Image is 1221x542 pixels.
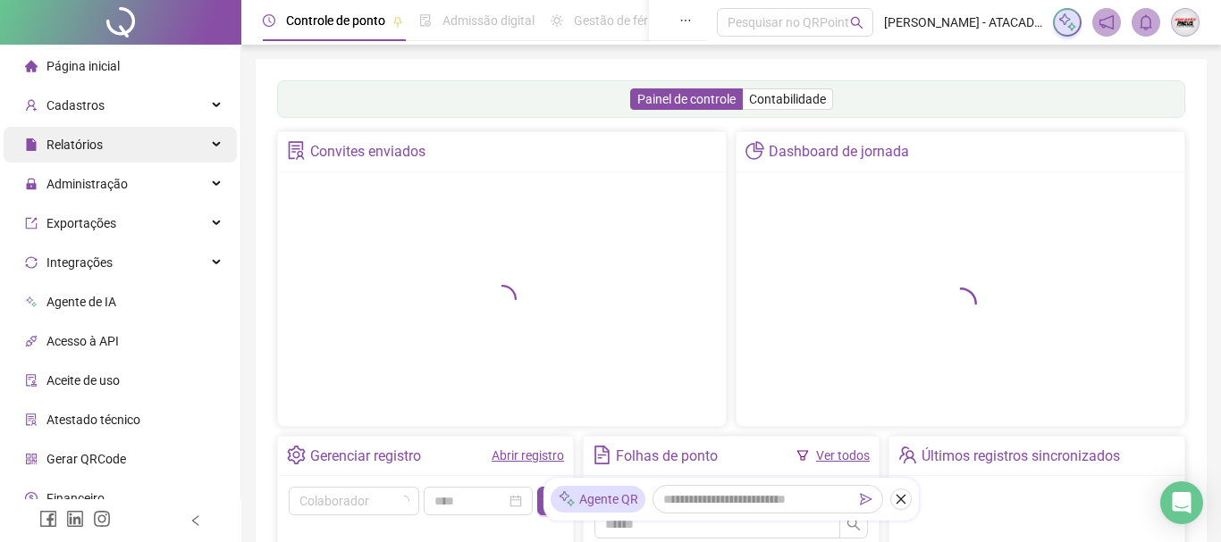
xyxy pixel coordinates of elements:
span: home [25,60,38,72]
span: dollar [25,492,38,504]
span: instagram [93,510,111,528]
span: Agente de IA [46,295,116,309]
span: lock [25,178,38,190]
span: linkedin [66,510,84,528]
span: loading [488,285,517,313]
span: search [846,517,861,531]
span: Painel de controle [637,92,736,106]
span: audit [25,374,38,387]
span: qrcode [25,453,38,465]
span: Controle de ponto [286,13,385,28]
span: ellipsis [679,14,692,27]
div: Convites enviados [310,137,425,167]
span: user-add [25,99,38,112]
span: close [895,493,907,505]
span: sync [25,256,38,269]
span: Relatórios [46,138,103,152]
span: loading [399,496,409,506]
a: Ver todos [816,448,870,463]
span: pie-chart [745,141,764,160]
span: file-text [593,446,611,464]
span: team [898,446,917,464]
span: left [189,514,202,527]
span: notification [1099,14,1115,30]
div: Gerenciar registro [310,441,421,471]
span: api [25,335,38,347]
span: Exportações [46,216,116,230]
span: Página inicial [46,59,120,73]
span: Admissão digital [442,13,535,28]
span: file-done [419,14,432,27]
span: filter [796,449,809,462]
span: Cadastros [46,98,105,113]
span: Aceite de uso [46,373,120,388]
span: loading [945,288,977,320]
div: Últimos registros sincronizados [922,441,1120,471]
div: Dashboard de jornada [769,137,909,167]
span: pushpin [392,16,403,27]
div: Open Intercom Messenger [1160,481,1203,524]
span: Integrações [46,255,113,270]
div: Agente QR [551,486,645,513]
span: Administração [46,177,128,191]
span: Financeiro [46,491,105,505]
span: export [25,217,38,229]
img: sparkle-icon.fc2bf0ac1784a2077858766a79e2daf3.svg [1057,13,1077,32]
span: Gestão de férias [574,13,664,28]
span: [PERSON_NAME] - ATACADÃO PNEUS & AUTO CENTER LTDA [884,13,1042,32]
span: Acesso à API [46,334,119,348]
span: send [860,493,872,505]
span: solution [287,141,306,160]
div: Folhas de ponto [616,441,718,471]
span: sun [551,14,563,27]
span: Atestado técnico [46,413,140,427]
img: sparkle-icon.fc2bf0ac1784a2077858766a79e2daf3.svg [558,490,576,509]
span: solution [25,413,38,426]
span: Contabilidade [749,92,826,106]
span: file [25,138,38,151]
span: clock-circle [263,14,275,27]
img: 4029 [1172,9,1199,36]
span: facebook [39,510,57,528]
a: Abrir registro [492,448,564,463]
span: search [850,16,863,29]
span: setting [287,446,306,464]
span: Gerar QRCode [46,452,126,466]
span: bell [1138,14,1154,30]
